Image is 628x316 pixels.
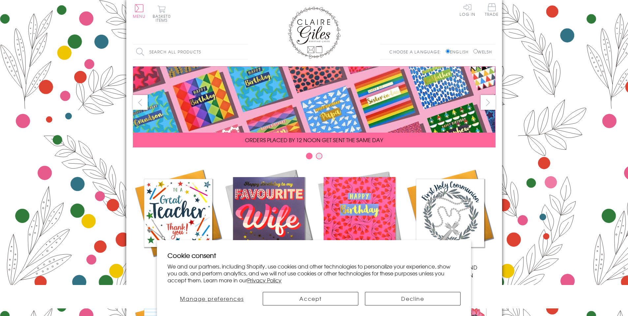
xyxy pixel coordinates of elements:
[180,295,244,302] span: Manage preferences
[405,168,495,279] a: Communion and Confirmation
[133,4,146,18] button: Menu
[485,3,499,16] span: Trade
[316,153,322,159] button: Carousel Page 2
[167,263,461,283] p: We and our partners, including Shopify, use cookies and other technologies to personalize your ex...
[473,49,478,53] input: Welsh
[288,7,341,59] img: Claire Giles Greetings Cards
[247,276,282,284] a: Privacy Policy
[446,49,472,55] label: English
[460,3,475,16] a: Log In
[389,49,444,55] p: Choose a language:
[481,95,495,110] button: next
[485,3,499,17] a: Trade
[133,45,248,59] input: Search all products
[167,292,256,305] button: Manage preferences
[263,292,358,305] button: Accept
[133,152,495,163] div: Carousel Pagination
[133,13,146,19] span: Menu
[314,168,405,271] a: Birthdays
[446,49,450,53] input: English
[245,136,383,144] span: ORDERS PLACED BY 12 NOON GET SENT THE SAME DAY
[167,251,461,260] h2: Cookie consent
[153,5,171,22] button: Basket0 items
[242,45,248,59] input: Search
[306,153,313,159] button: Carousel Page 1 (Current Slide)
[473,49,492,55] label: Welsh
[133,95,148,110] button: prev
[156,13,171,23] span: 0 items
[365,292,461,305] button: Decline
[133,168,224,271] a: Academic
[224,168,314,271] a: New Releases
